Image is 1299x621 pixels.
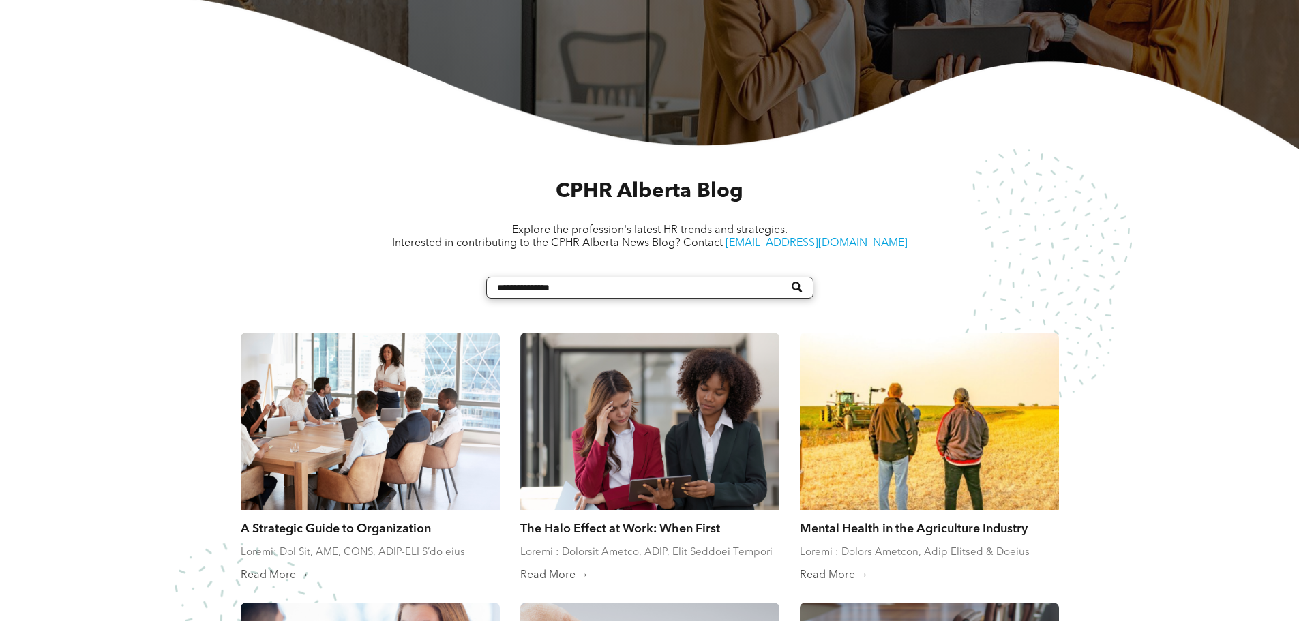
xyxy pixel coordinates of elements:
[617,181,743,202] span: Alberta Blog
[556,181,612,202] span: CPHR
[800,520,1059,535] a: Mental Health in the Agriculture Industry
[800,569,1059,582] a: Read More →
[520,520,779,535] a: The Halo Effect at Work: When First Impressions Cloud Fair Judgment
[726,238,908,249] a: [EMAIL_ADDRESS][DOMAIN_NAME]
[512,225,788,236] span: Explore the profession's latest HR trends and strategies.
[800,545,1059,559] div: Loremi : Dolors Ametcon, Adip Elitsed & Doeius Temporin Utlabo etdolo ma aliquaenimad minimvenia ...
[392,238,723,249] span: Interested in contributing to the CPHR Alberta News Blog? Contact
[241,545,500,559] div: Loremi: Dol Sit, AME, CONS, ADIP-ELI S’do eius temporin utl etdo ma aliquaeni adminimveniam quisn...
[520,569,779,582] a: Read More →
[241,520,500,535] a: A Strategic Guide to Organization Restructuring, Part 1
[486,277,813,299] input: Search
[520,545,779,559] div: Loremi : Dolorsit Ametco, ADIP, Elit Seddoei Tempori Ut lab etdo-magna aliqu en AD, mi venia quis...
[241,569,500,582] a: Read More →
